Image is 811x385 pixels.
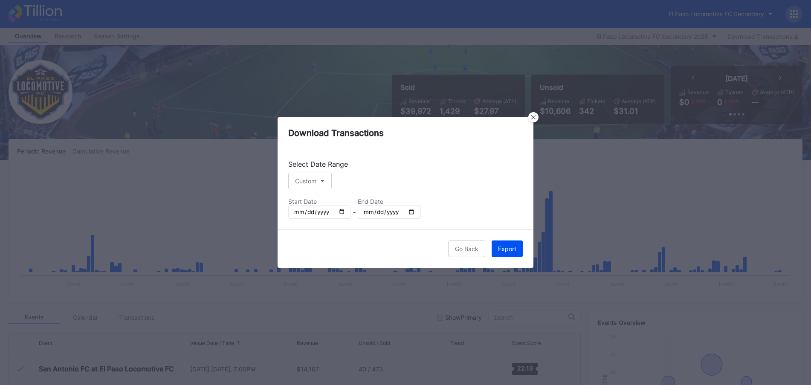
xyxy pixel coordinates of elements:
div: End Date [358,198,420,205]
button: Go Back [448,240,485,257]
div: Download Transactions [278,117,533,149]
button: Custom [288,173,332,189]
div: Go Back [455,245,478,252]
div: Export [498,245,516,252]
div: Custom [295,177,316,185]
div: Start Date [288,198,351,205]
div: Select Date Range [288,160,523,168]
button: Export [492,240,523,257]
div: - [353,208,356,216]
